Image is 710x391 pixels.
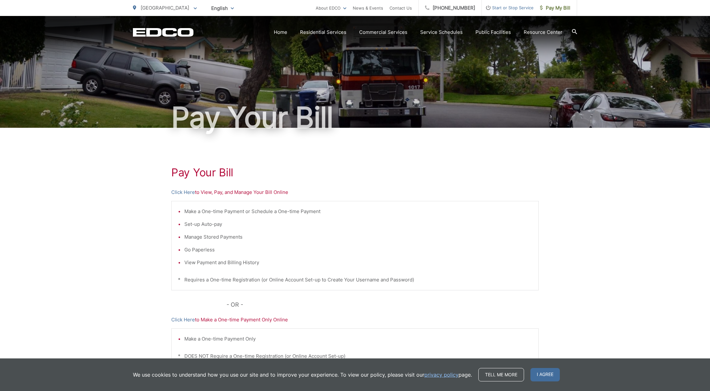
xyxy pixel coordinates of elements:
[206,3,239,14] span: English
[359,28,407,36] a: Commercial Services
[420,28,463,36] a: Service Schedules
[316,4,346,12] a: About EDCO
[171,188,539,196] p: to View, Pay, and Manage Your Bill Online
[171,166,539,179] h1: Pay Your Bill
[184,335,532,343] li: Make a One-time Payment Only
[184,233,532,241] li: Manage Stored Payments
[227,300,539,310] p: - OR -
[178,276,532,284] p: * Requires a One-time Registration (or Online Account Set-up to Create Your Username and Password)
[184,220,532,228] li: Set-up Auto-pay
[530,368,560,381] span: I agree
[171,316,195,324] a: Click Here
[184,246,532,254] li: Go Paperless
[274,28,287,36] a: Home
[424,371,459,379] a: privacy policy
[390,4,412,12] a: Contact Us
[353,4,383,12] a: News & Events
[478,368,524,381] a: Tell me more
[171,188,195,196] a: Click Here
[133,28,194,37] a: EDCD logo. Return to the homepage.
[171,316,539,324] p: to Make a One-time Payment Only Online
[184,259,532,266] li: View Payment and Billing History
[184,208,532,215] li: Make a One-time Payment or Schedule a One-time Payment
[133,102,577,134] h1: Pay Your Bill
[475,28,511,36] a: Public Facilities
[540,4,570,12] span: Pay My Bill
[141,5,189,11] span: [GEOGRAPHIC_DATA]
[524,28,562,36] a: Resource Center
[178,352,532,360] p: * DOES NOT Require a One-time Registration (or Online Account Set-up)
[300,28,346,36] a: Residential Services
[133,371,472,379] p: We use cookies to understand how you use our site and to improve your experience. To view our pol...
